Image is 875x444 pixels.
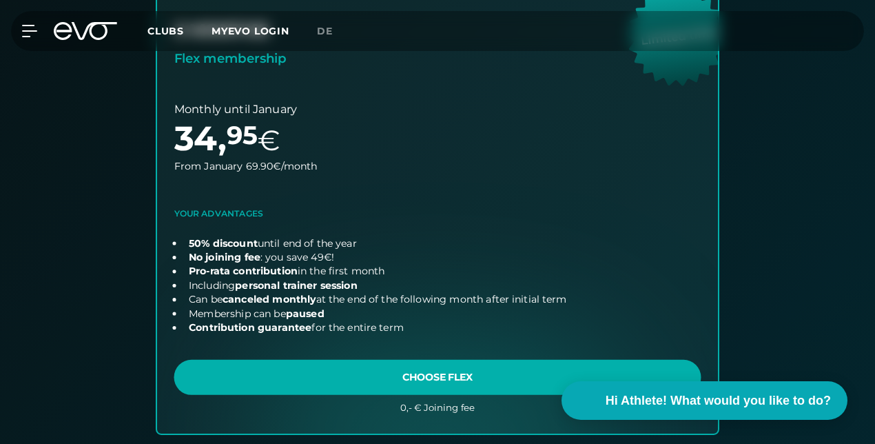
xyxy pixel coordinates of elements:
[147,25,184,37] span: Clubs
[317,23,349,39] a: de
[147,24,212,37] a: Clubs
[562,381,847,420] button: Hi Athlete! What would you like to do?
[606,392,831,410] span: Hi Athlete! What would you like to do?
[212,25,289,37] a: MYEVO LOGIN
[317,25,333,37] span: de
